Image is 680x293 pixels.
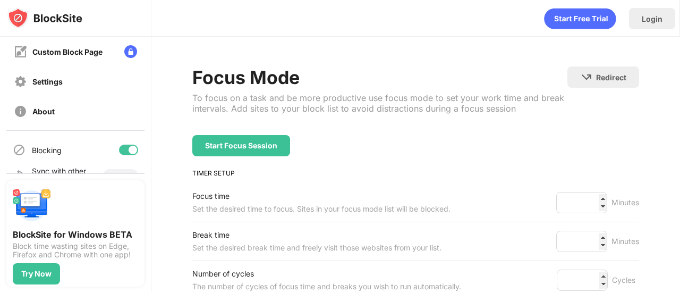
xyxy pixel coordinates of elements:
[32,166,87,185] div: Sync with other devices
[14,75,27,88] img: settings-off.svg
[205,141,277,150] div: Start Focus Session
[192,66,567,88] div: Focus Mode
[32,146,62,155] div: Blocking
[192,229,441,241] div: Break time
[13,187,51,225] img: push-desktop.svg
[192,241,441,254] div: Set the desired break time and freely visit those websites from your list.
[192,93,567,114] div: To focus on a task and be more productive use focus mode to set your work time and break interval...
[13,144,25,156] img: blocking-icon.svg
[611,196,639,209] div: Minutes
[13,169,25,182] img: sync-icon.svg
[13,242,138,259] div: Block time wasting sites on Edge, Firefox and Chrome with one app!
[32,77,63,86] div: Settings
[192,190,450,203] div: Focus time
[192,267,461,280] div: Number of cycles
[32,107,55,116] div: About
[192,280,461,293] div: The number of cycles of focus time and breaks you wish to run automatically.
[192,169,639,177] div: TIMER SETUP
[596,73,626,82] div: Redirect
[192,203,450,215] div: Set the desired time to focus. Sites in your focus mode list will be blocked.
[544,8,616,29] div: animation
[32,47,103,56] div: Custom Block Page
[21,270,52,278] div: Try Now
[14,45,27,58] img: customize-block-page-off.svg
[13,229,138,240] div: BlockSite for Windows BETA
[611,235,639,248] div: Minutes
[7,7,82,29] img: logo-blocksite.svg
[14,105,27,118] img: about-off.svg
[109,172,132,179] div: Disabled
[642,14,662,23] div: Login
[612,274,639,287] div: Cycles
[124,45,137,58] img: lock-menu.svg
